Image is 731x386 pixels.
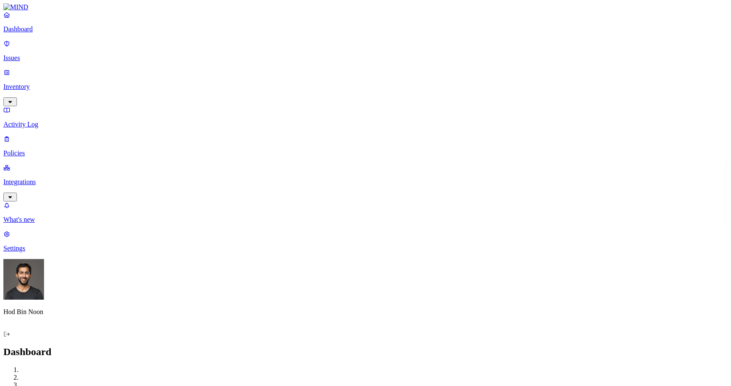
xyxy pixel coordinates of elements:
p: Activity Log [3,121,728,128]
p: Issues [3,54,728,62]
p: Hod Bin Noon [3,308,728,316]
a: Dashboard [3,11,728,33]
a: Inventory [3,69,728,105]
h2: Dashboard [3,346,728,358]
p: Integrations [3,178,728,186]
a: What's new [3,201,728,223]
p: Policies [3,149,728,157]
a: Issues [3,40,728,62]
p: Inventory [3,83,728,91]
p: What's new [3,216,728,223]
a: Integrations [3,164,728,200]
p: Settings [3,245,728,252]
a: Settings [3,230,728,252]
img: Hod Bin Noon [3,259,44,300]
img: MIND [3,3,28,11]
a: Policies [3,135,728,157]
p: Dashboard [3,25,728,33]
a: Activity Log [3,106,728,128]
a: MIND [3,3,728,11]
